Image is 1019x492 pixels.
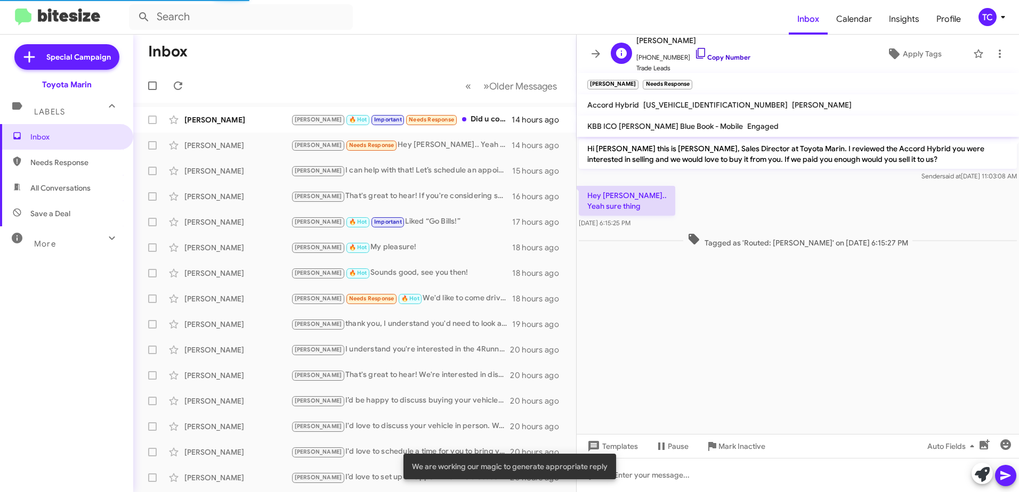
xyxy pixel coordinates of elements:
[483,79,489,93] span: »
[880,4,928,35] a: Insights
[374,116,402,123] span: Important
[42,79,92,90] div: Toyota Marin
[291,369,510,381] div: That's great to hear! We're interested in discussing your F150. How about scheduling a visit to o...
[789,4,828,35] a: Inbox
[295,346,342,353] span: [PERSON_NAME]
[30,208,70,219] span: Save a Deal
[295,218,342,225] span: [PERSON_NAME]
[295,474,342,481] span: [PERSON_NAME]
[374,218,402,225] span: Important
[697,437,774,456] button: Mark Inactive
[459,75,563,97] nav: Page navigation example
[295,372,342,379] span: [PERSON_NAME]
[668,437,689,456] span: Pause
[978,8,997,26] div: TC
[295,397,342,404] span: [PERSON_NAME]
[512,217,568,227] div: 17 hours ago
[184,396,291,406] div: [PERSON_NAME]
[577,437,646,456] button: Templates
[512,191,568,202] div: 16 hours ago
[291,216,512,228] div: Liked “Go Bills!”
[512,140,568,151] div: 14 hours ago
[903,44,942,63] span: Apply Tags
[643,100,788,110] span: [US_VEHICLE_IDENTIFICATION_NUMBER]
[579,219,630,227] span: [DATE] 6:15:25 PM
[465,79,471,93] span: «
[512,242,568,253] div: 18 hours ago
[291,139,512,151] div: Hey [PERSON_NAME].. Yeah sure thing
[184,421,291,432] div: [PERSON_NAME]
[927,437,978,456] span: Auto Fields
[512,319,568,330] div: 19 hours ago
[921,172,1017,180] span: Sender [DATE] 11:03:08 AM
[295,295,342,302] span: [PERSON_NAME]
[969,8,1007,26] button: TC
[349,295,394,302] span: Needs Response
[46,52,111,62] span: Special Campaign
[291,446,510,458] div: I'd love to schedule a time for you to bring your Camry in for an evaluation. When are you availa...
[184,319,291,330] div: [PERSON_NAME]
[401,295,419,302] span: 🔥 Hot
[409,116,454,123] span: Needs Response
[928,4,969,35] a: Profile
[291,190,512,202] div: That's great to hear! If you're considering selling another vehicle or have any questions, feel f...
[129,4,353,30] input: Search
[291,241,512,253] div: My pleasure!
[828,4,880,35] a: Calendar
[510,396,568,406] div: 20 hours ago
[349,269,367,276] span: 🔥 Hot
[30,157,121,168] span: Needs Response
[184,191,291,202] div: [PERSON_NAME]
[477,75,563,97] button: Next
[291,165,512,177] div: I can help with that! Let’s schedule an appointment to assess your vehicle and discuss your optio...
[184,217,291,227] div: [PERSON_NAME]
[512,166,568,176] div: 15 hours ago
[646,437,697,456] button: Pause
[184,472,291,483] div: [PERSON_NAME]
[184,268,291,278] div: [PERSON_NAME]
[349,116,367,123] span: 🔥 Hot
[512,268,568,278] div: 18 hours ago
[184,293,291,304] div: [PERSON_NAME]
[587,121,743,131] span: KBB ICO [PERSON_NAME] Blue Book - Mobile
[585,437,638,456] span: Templates
[349,244,367,251] span: 🔥 Hot
[14,44,119,70] a: Special Campaign
[34,239,56,249] span: More
[34,107,65,117] span: Labels
[579,186,675,216] p: Hey [PERSON_NAME].. Yeah sure thing
[291,113,512,126] div: Did u come up with price?
[718,437,765,456] span: Mark Inactive
[512,293,568,304] div: 18 hours ago
[291,420,510,432] div: I'd love to discuss your vehicle in person. Would you like to schedule a time to bring it in for ...
[510,421,568,432] div: 20 hours ago
[295,244,342,251] span: [PERSON_NAME]
[184,166,291,176] div: [PERSON_NAME]
[30,132,121,142] span: Inbox
[291,471,510,483] div: I’d love to set up an appointment to discuss your Grand Cherokee and evaluate it in person. When ...
[510,370,568,381] div: 20 hours ago
[636,34,750,47] span: [PERSON_NAME]
[579,139,1017,169] p: Hi [PERSON_NAME] this is [PERSON_NAME], Sales Director at Toyota Marin. I reviewed the Accord Hyb...
[587,80,638,89] small: [PERSON_NAME]
[792,100,852,110] span: [PERSON_NAME]
[184,447,291,457] div: [PERSON_NAME]
[148,43,188,60] h1: Inbox
[295,193,342,200] span: [PERSON_NAME]
[30,183,91,193] span: All Conversations
[291,343,510,356] div: I understand you're interested in the 4Runner and would like to discuss selling your vehicle. Let...
[919,437,987,456] button: Auto Fields
[747,121,779,131] span: Engaged
[295,116,342,123] span: [PERSON_NAME]
[295,448,342,455] span: [PERSON_NAME]
[291,318,512,330] div: thank you, I understand you'd need to look at the car first. I was just wondering what the maximu...
[295,269,342,276] span: [PERSON_NAME]
[349,142,394,149] span: Needs Response
[295,423,342,430] span: [PERSON_NAME]
[942,172,961,180] span: said at
[184,370,291,381] div: [PERSON_NAME]
[512,114,568,125] div: 14 hours ago
[587,100,639,110] span: Accord Hybrid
